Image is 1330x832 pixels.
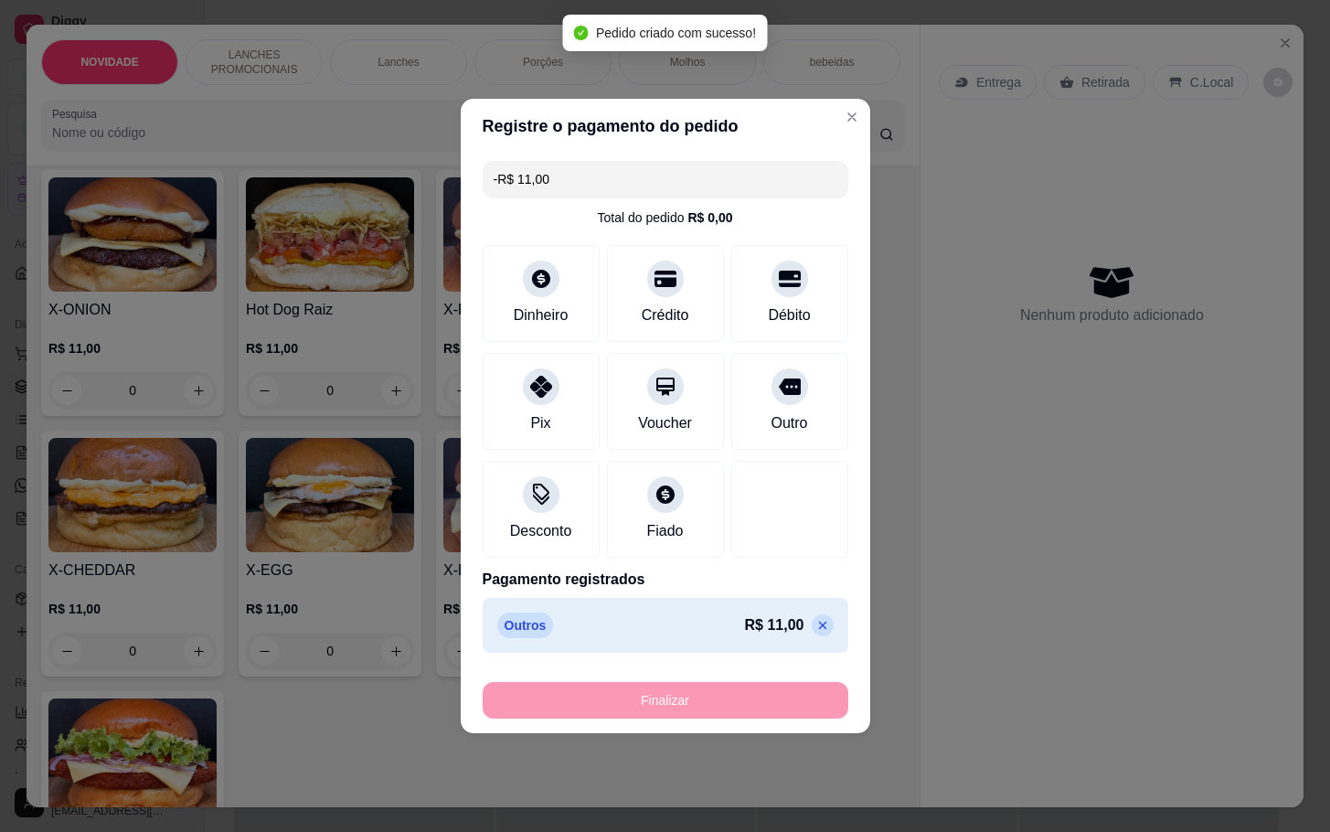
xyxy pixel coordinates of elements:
div: Outro [771,412,807,434]
span: Pedido criado com sucesso! [596,26,756,40]
div: Fiado [646,520,683,542]
div: Total do pedido [597,208,732,227]
div: Débito [768,304,810,326]
div: Crédito [642,304,689,326]
div: Dinheiro [514,304,569,326]
div: Voucher [638,412,692,434]
button: Close [837,102,867,132]
p: R$ 11,00 [745,614,804,636]
input: Ex.: hambúrguer de cordeiro [494,161,837,197]
div: R$ 0,00 [687,208,732,227]
div: Pix [530,412,550,434]
p: Pagamento registrados [483,569,848,591]
p: Outros [497,613,554,638]
span: check-circle [574,26,589,40]
header: Registre o pagamento do pedido [461,99,870,154]
div: Desconto [510,520,572,542]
